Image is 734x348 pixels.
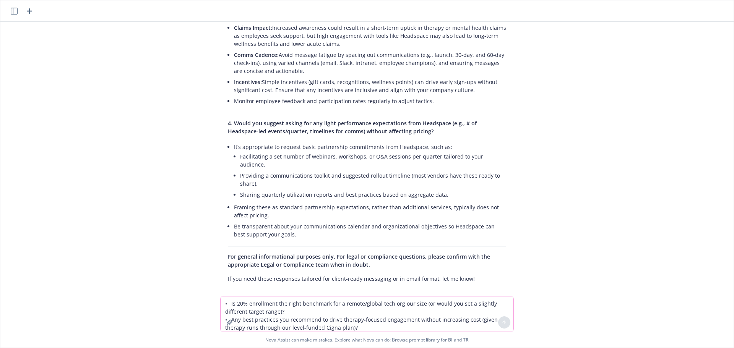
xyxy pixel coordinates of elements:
li: Providing a communications toolkit and suggested rollout timeline (most vendors have these ready ... [240,170,506,189]
a: TR [463,337,469,343]
li: Be transparent about your communications calendar and organizational objectives so Headspace can ... [234,221,506,240]
span: For general informational purposes only. For legal or compliance questions, please confirm with t... [228,253,490,268]
li: Simple incentives (gift cards, recognitions, wellness points) can drive early sign-ups without si... [234,76,506,95]
li: Framing these as standard partnership expectations, rather than additional services, typically do... [234,202,506,221]
li: It’s appropriate to request basic partnership commitments from Headspace, such as: [234,141,506,202]
span: Nova Assist can make mistakes. Explore what Nova can do: Browse prompt library for and [3,332,731,348]
p: If you need these responses tailored for client-ready messaging or in email format, let me know! [228,275,506,283]
span: Comms Cadence: [234,51,279,58]
span: Incentives: [234,78,262,86]
li: Monitor employee feedback and participation rates regularly to adjust tactics. [234,95,506,107]
li: Facilitating a set number of webinars, workshops, or Q&A sessions per quarter tailored to your au... [240,151,506,170]
span: Claims Impact: [234,24,272,31]
a: BI [448,337,453,343]
li: Increased awareness could result in a short-term uptick in therapy or mental health claims as emp... [234,22,506,49]
li: Sharing quarterly utilization reports and best practices based on aggregate data. [240,189,506,200]
li: Avoid message fatigue by spacing out communications (e.g., launch, 30-day, and 60-day check-ins),... [234,49,506,76]
span: 4. Would you suggest asking for any light performance expectations from Headspace (e.g., # of Hea... [228,120,477,135]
